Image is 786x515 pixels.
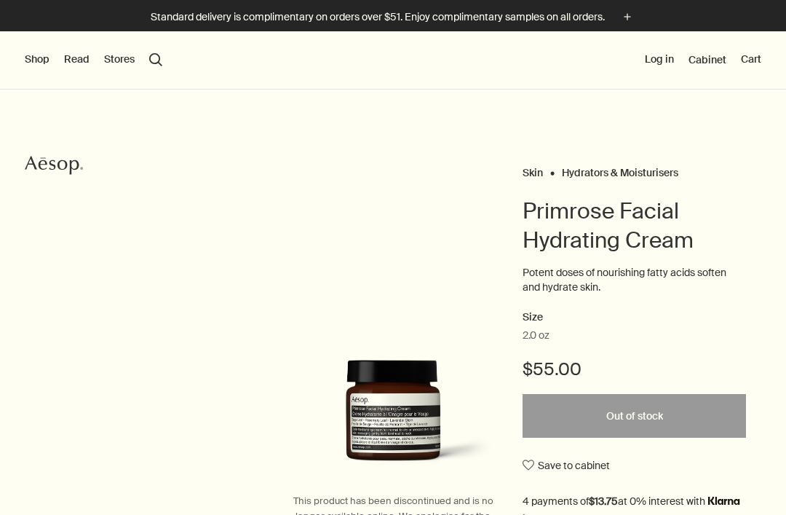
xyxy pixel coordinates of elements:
a: Hydrators & Moisturisers [562,166,678,173]
h1: Primrose Facial Hydrating Cream [523,197,746,255]
button: Read [64,52,90,67]
span: $55.00 [523,358,581,381]
button: Cart [741,52,761,67]
p: Standard delivery is complimentary on orders over $51. Enjoy complimentary samples on all orders. [151,9,605,25]
button: Log in [645,52,674,67]
button: Open search [149,53,162,66]
nav: primary [25,31,162,90]
nav: supplementary [645,31,761,90]
p: Potent doses of nourishing fatty acids soften and hydrate skin. [523,266,746,294]
button: Standard delivery is complimentary on orders over $51. Enjoy complimentary samples on all orders. [151,9,635,25]
span: 2.0 oz [523,329,549,343]
button: Out of stock - $55.00 [523,394,746,438]
button: Save to cabinet [523,452,610,479]
svg: Aesop [25,154,83,176]
h2: Size [523,309,746,326]
button: Shop [25,52,49,67]
a: Aesop [21,151,87,184]
button: Stores [104,52,135,67]
a: Skin [523,166,543,173]
img: Primrose Facial Hydrating Cream in amber glass jar [282,360,505,479]
a: Cabinet [688,53,726,66]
